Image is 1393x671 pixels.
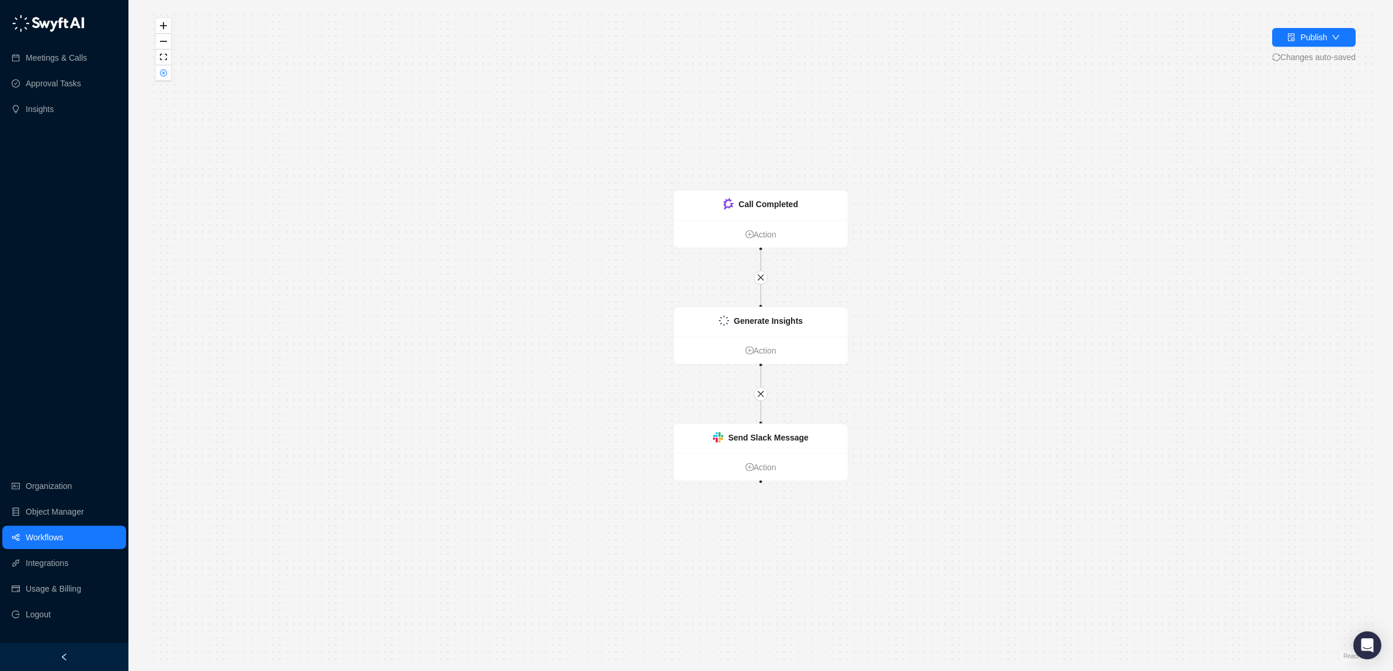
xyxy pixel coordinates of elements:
span: left [60,653,68,661]
div: Open Intercom Messenger [1353,631,1381,659]
img: gong-Dwh8HbPa.png [723,198,734,210]
div: Send Slack Messageplus-circleAction [673,424,848,481]
a: Action [674,344,848,357]
strong: Send Slack Message [728,433,809,442]
div: Generate Insightsplus-circleAction [673,307,848,365]
span: close-circle [160,69,167,76]
a: Integrations [26,551,68,575]
span: close [757,390,765,398]
span: Changes auto-saved [1272,51,1356,64]
span: sync [1272,53,1280,61]
a: Action [674,228,848,240]
strong: Call Completed [739,200,798,209]
button: zoom out [156,34,171,50]
span: plus-circle [746,230,754,238]
div: Call Completedplus-circleAction [673,190,848,249]
a: React Flow attribution [1343,653,1373,659]
a: Organization [26,474,72,498]
a: Object Manager [26,500,84,523]
img: logo-05li4sbe.png [12,15,85,32]
img: logo-small-inverted-DW8HDUn_.png [719,316,729,326]
span: close [757,273,765,281]
a: Usage & Billing [26,577,81,600]
button: Publish [1272,28,1356,47]
button: close-circle [156,65,171,81]
span: logout [12,610,20,618]
a: Action [674,461,848,474]
button: zoom in [156,18,171,34]
button: fit view [156,50,171,65]
a: Workflows [26,526,63,549]
a: Insights [26,97,54,121]
a: Meetings & Calls [26,46,87,69]
strong: Generate Insights [734,316,803,326]
span: plus-circle [746,463,754,471]
span: plus-circle [746,346,754,354]
img: slack-Cn3INd-T.png [713,432,723,443]
a: Approval Tasks [26,72,81,95]
span: file-done [1287,33,1296,41]
div: Publish [1300,31,1327,44]
span: Logout [26,603,51,626]
span: down [1332,33,1340,41]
